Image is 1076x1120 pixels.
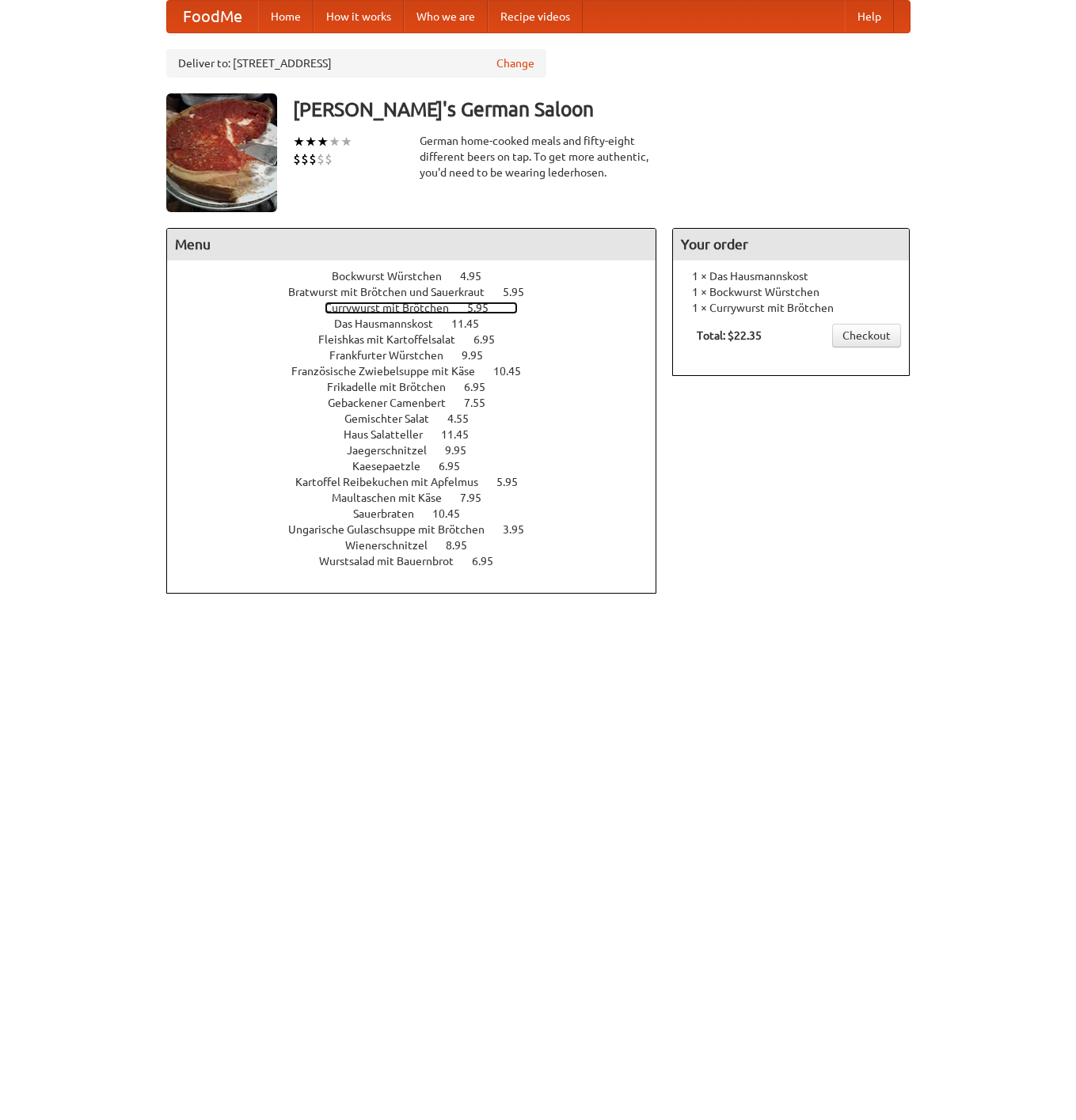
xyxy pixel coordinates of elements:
[317,133,329,150] li: ★
[445,444,482,457] span: 9.95
[334,317,508,330] a: Das Hausmannskost 11.45
[446,539,483,552] span: 8.95
[460,270,497,283] span: 4.95
[166,93,277,212] img: angular.jpg
[432,507,476,520] span: 10.45
[332,270,458,283] span: Bockwurst Würstchen
[332,492,458,504] span: Maultaschen mit Käse
[325,302,465,314] span: Currywurst mit Brötchen
[493,365,537,378] span: 10.45
[258,1,314,32] a: Home
[288,523,553,536] a: Ungarische Gulaschsuppe mit Brötchen 3.95
[462,349,499,362] span: 9.95
[681,284,901,300] li: 1 × Bockwurst Würstchen
[353,507,430,520] span: Sauerbraten
[167,1,258,32] a: FoodMe
[344,428,498,441] a: Haus Salatteller 11.45
[472,555,509,568] span: 6.95
[319,555,470,568] span: Wurstsalad mit Bauernbrot
[673,229,909,260] h4: Your order
[345,539,443,552] span: Wienerschnitzel
[832,324,901,347] a: Checkout
[301,150,309,168] li: $
[447,412,485,425] span: 4.55
[327,381,462,393] span: Frikadelle mit Brötchen
[167,229,656,260] h4: Menu
[464,381,501,393] span: 6.95
[325,302,518,314] a: Currywurst mit Brötchen 5.95
[295,476,547,488] a: Kartoffel Reibekuchen mit Apfelmus 5.95
[319,555,523,568] a: Wurstsalad mit Bauernbrot 6.95
[441,428,485,441] span: 11.45
[473,333,511,346] span: 6.95
[288,286,500,298] span: Bratwurst mit Brötchen und Sauerkraut
[467,302,504,314] span: 5.95
[295,476,494,488] span: Kartoffel Reibekuchen mit Apfelmus
[681,268,901,284] li: 1 × Das Hausmannskost
[340,133,352,150] li: ★
[352,460,489,473] a: Kaesepaetzle 6.95
[496,55,534,71] a: Change
[420,133,657,180] div: German home-cooked meals and fifty-eight different beers on tap. To get more authentic, you'd nee...
[288,523,500,536] span: Ungarische Gulaschsuppe mit Brötchen
[328,397,515,409] a: Gebackener Camenbert 7.55
[318,333,524,346] a: Fleishkas mit Kartoffelsalat 6.95
[845,1,894,32] a: Help
[293,133,305,150] li: ★
[352,460,436,473] span: Kaesepaetzle
[404,1,488,32] a: Who we are
[314,1,404,32] a: How it works
[288,286,553,298] a: Bratwurst mit Brötchen und Sauerkraut 5.95
[496,476,534,488] span: 5.95
[332,270,511,283] a: Bockwurst Würstchen 4.95
[334,317,449,330] span: Das Hausmannskost
[318,333,471,346] span: Fleishkas mit Kartoffelsalat
[488,1,583,32] a: Recipe videos
[681,300,901,316] li: 1 × Currywurst mit Brötchen
[344,428,439,441] span: Haus Salatteller
[451,317,495,330] span: 11.45
[439,460,476,473] span: 6.95
[293,150,301,168] li: $
[317,150,325,168] li: $
[166,49,546,78] div: Deliver to: [STREET_ADDRESS]
[503,286,540,298] span: 5.95
[503,523,540,536] span: 3.95
[325,150,333,168] li: $
[464,397,501,409] span: 7.55
[328,397,462,409] span: Gebackener Camenbert
[305,133,317,150] li: ★
[293,93,911,125] h3: [PERSON_NAME]'s German Saloon
[344,412,445,425] span: Gemischter Salat
[347,444,443,457] span: Jaegerschnitzel
[291,365,550,378] a: Französische Zwiebelsuppe mit Käse 10.45
[344,412,498,425] a: Gemischter Salat 4.55
[347,444,496,457] a: Jaegerschnitzel 9.95
[353,507,489,520] a: Sauerbraten 10.45
[329,349,512,362] a: Frankfurter Würstchen 9.95
[329,133,340,150] li: ★
[345,539,496,552] a: Wienerschnitzel 8.95
[309,150,317,168] li: $
[327,381,515,393] a: Frikadelle mit Brötchen 6.95
[697,329,762,342] b: Total: $22.35
[460,492,497,504] span: 7.95
[329,349,459,362] span: Frankfurter Würstchen
[332,492,511,504] a: Maultaschen mit Käse 7.95
[291,365,491,378] span: Französische Zwiebelsuppe mit Käse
